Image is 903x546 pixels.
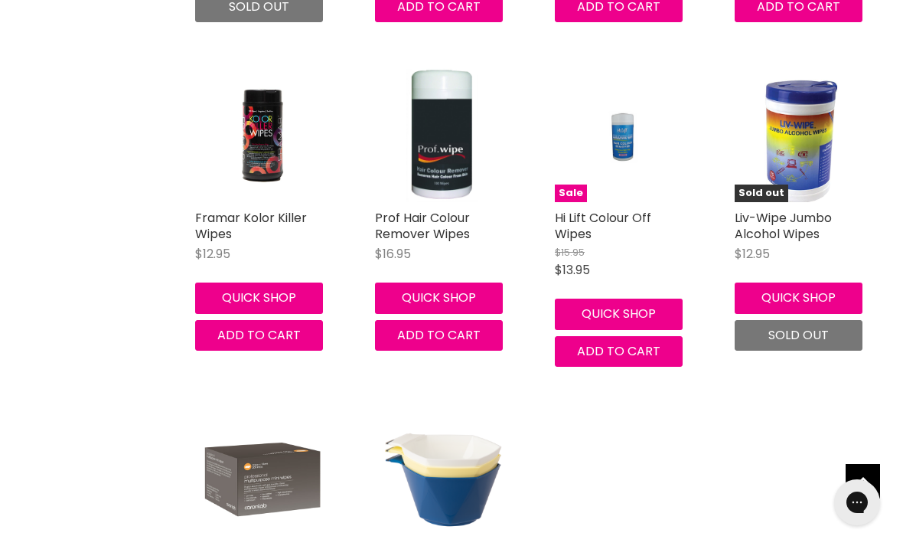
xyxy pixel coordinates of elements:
[195,68,329,202] img: Framar Kolor Killer Wipes
[555,185,587,202] span: Sale
[555,245,585,260] span: $15.95
[735,245,770,263] span: $12.95
[735,185,788,202] span: Sold out
[375,245,411,263] span: $16.95
[826,474,888,531] iframe: Gorgias live chat messenger
[768,326,829,344] span: Sold out
[375,209,470,243] a: Prof Hair Colour Remover Wipes
[397,68,487,202] img: Prof Hair Colour Remover Wipes
[735,209,832,243] a: Liv-Wipe Jumbo Alcohol Wipes
[735,68,869,202] a: Liv-Wipe Jumbo Alcohol WipesSold out
[735,320,862,351] button: Sold out
[375,68,509,202] a: Prof Hair Colour Remover Wipes
[397,326,481,344] span: Add to cart
[195,209,307,243] a: Framar Kolor Killer Wipes
[195,320,323,351] button: Add to cart
[375,283,503,313] button: Quick shop
[735,283,862,313] button: Quick shop
[735,68,869,202] img: Liv-Wipe Jumbo Alcohol Wipes
[555,209,651,243] a: Hi Lift Colour Off Wipes
[577,68,667,202] img: Hi Lift Colour Off Wipes
[555,299,683,329] button: Quick shop
[375,320,503,351] button: Add to cart
[195,283,323,313] button: Quick shop
[577,342,660,360] span: Add to cart
[555,261,590,279] span: $13.95
[217,326,301,344] span: Add to cart
[555,68,689,202] a: Hi Lift Colour Off WipesSale
[195,245,230,263] span: $12.95
[555,336,683,367] button: Add to cart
